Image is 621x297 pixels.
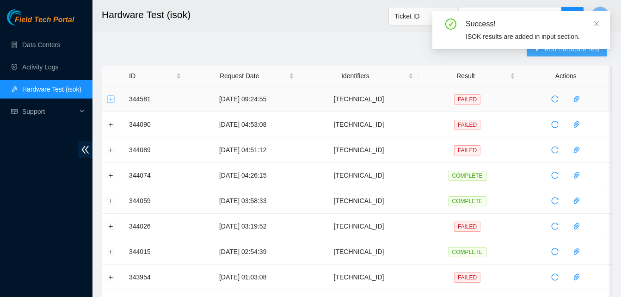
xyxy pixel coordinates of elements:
span: close [593,20,600,27]
span: read [11,108,18,115]
span: reload [548,197,562,204]
button: Expand row [107,248,115,255]
button: reload [547,117,562,132]
span: FAILED [454,120,480,130]
td: [DATE] 01:03:08 [186,265,299,290]
span: FAILED [454,145,480,155]
button: reload [547,193,562,208]
span: paper-clip [570,273,584,281]
button: E [591,6,609,25]
td: [TECHNICAL_ID] [299,163,418,188]
span: reload [548,121,562,128]
input: Enter text here... [458,7,562,25]
span: check-circle [445,19,456,30]
th: Actions [520,66,612,87]
td: [DATE] 03:58:33 [186,188,299,214]
span: reload [548,172,562,179]
button: Expand row [107,146,115,154]
span: paper-clip [570,146,584,154]
span: paper-clip [570,248,584,255]
span: paper-clip [570,95,584,103]
span: paper-clip [570,197,584,204]
button: paper-clip [569,270,584,285]
a: Activity Logs [22,63,59,71]
button: paper-clip [569,168,584,183]
span: Support [22,102,77,121]
td: 344059 [124,188,186,214]
button: reload [547,219,562,234]
button: paper-clip [569,92,584,106]
span: paper-clip [570,223,584,230]
td: 344074 [124,163,186,188]
div: Success! [466,19,599,30]
span: FAILED [454,94,480,105]
td: [DATE] 04:53:08 [186,112,299,137]
span: reload [548,248,562,255]
a: Hardware Test (isok) [22,86,81,93]
td: [TECHNICAL_ID] [299,137,418,163]
button: search [561,7,584,25]
span: reload [548,223,562,230]
button: Expand row [107,95,115,103]
span: COMPLETE [449,247,486,257]
button: paper-clip [569,244,584,259]
td: [DATE] 04:51:12 [186,137,299,163]
a: Akamai TechnologiesField Tech Portal [7,17,74,29]
td: 344090 [124,112,186,137]
td: 344581 [124,87,186,112]
td: [DATE] 09:24:55 [186,87,299,112]
button: paper-clip [569,142,584,157]
button: paper-clip [569,117,584,132]
td: [DATE] 02:54:39 [186,239,299,265]
button: reload [547,92,562,106]
div: ISOK results are added in input section. [466,31,599,42]
td: [TECHNICAL_ID] [299,214,418,239]
span: double-left [78,141,92,158]
span: Ticket ID [394,9,453,23]
span: Field Tech Portal [15,16,74,25]
span: reload [548,95,562,103]
td: [TECHNICAL_ID] [299,239,418,265]
span: FAILED [454,222,480,232]
button: Expand row [107,273,115,281]
button: paper-clip [569,219,584,234]
button: reload [547,142,562,157]
span: COMPLETE [449,171,486,181]
button: reload [547,168,562,183]
span: E [598,10,603,22]
td: [TECHNICAL_ID] [299,265,418,290]
span: reload [548,273,562,281]
td: [TECHNICAL_ID] [299,87,418,112]
button: reload [547,244,562,259]
td: 344015 [124,239,186,265]
td: 344026 [124,214,186,239]
span: paper-clip [570,121,584,128]
span: FAILED [454,272,480,283]
td: [DATE] 04:26:15 [186,163,299,188]
span: reload [548,146,562,154]
button: Expand row [107,197,115,204]
a: Data Centers [22,41,60,49]
td: [TECHNICAL_ID] [299,112,418,137]
td: 344089 [124,137,186,163]
button: Expand row [107,172,115,179]
button: Expand row [107,121,115,128]
button: paper-clip [569,193,584,208]
td: [DATE] 03:19:52 [186,214,299,239]
td: 343954 [124,265,186,290]
button: Expand row [107,223,115,230]
span: paper-clip [570,172,584,179]
span: COMPLETE [449,196,486,206]
img: Akamai Technologies [7,9,47,25]
button: reload [547,270,562,285]
td: [TECHNICAL_ID] [299,188,418,214]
